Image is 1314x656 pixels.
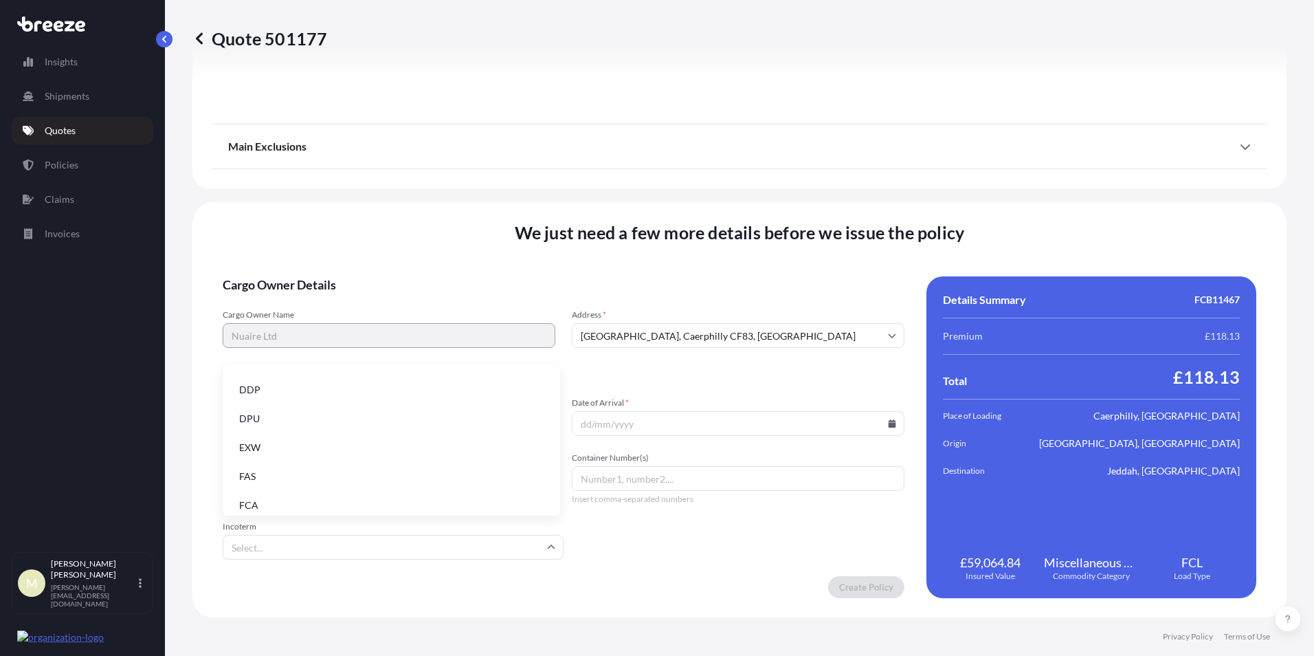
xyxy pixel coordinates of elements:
[572,323,904,348] input: Cargo owner address
[45,193,74,206] p: Claims
[1181,554,1203,571] span: FCL
[1224,631,1270,642] a: Terms of Use
[223,521,564,532] span: Incoterm
[943,374,967,388] span: Total
[12,151,153,179] a: Policies
[572,309,904,320] span: Address
[1205,329,1240,343] span: £118.13
[12,117,153,144] a: Quotes
[1194,293,1240,307] span: FCB11467
[17,631,104,644] img: organization-logo
[943,293,1026,307] span: Details Summary
[12,220,153,248] a: Invoices
[228,377,555,403] li: DDP
[839,580,893,594] p: Create Policy
[228,492,555,518] li: FCA
[45,89,89,103] p: Shipments
[572,452,904,463] span: Container Number(s)
[12,186,153,213] a: Claims
[223,535,564,560] input: Select...
[228,130,1251,163] div: Main Exclusions
[228,406,555,432] li: DPU
[943,464,1020,478] span: Destination
[192,28,327,50] p: Quote 501177
[223,309,555,320] span: Cargo Owner Name
[228,463,555,490] li: FAS
[1173,366,1240,388] span: £118.13
[1093,409,1240,423] span: Caerphilly, [GEOGRAPHIC_DATA]
[223,364,904,381] span: Shipment details
[45,55,78,69] p: Insights
[943,409,1020,423] span: Place of Loading
[26,576,38,590] span: M
[828,576,904,598] button: Create Policy
[45,158,78,172] p: Policies
[943,329,983,343] span: Premium
[1044,554,1139,571] span: Miscellaneous Manufactured Articles
[228,140,307,153] span: Main Exclusions
[51,583,136,608] p: [PERSON_NAME][EMAIL_ADDRESS][DOMAIN_NAME]
[966,571,1015,582] span: Insured Value
[45,227,80,241] p: Invoices
[943,437,1020,450] span: Origin
[960,554,1021,571] span: £59,064.84
[12,83,153,110] a: Shipments
[228,435,555,461] li: EXW
[572,411,904,436] input: dd/mm/yyyy
[1107,464,1240,478] span: Jeddah, [GEOGRAPHIC_DATA]
[515,221,965,243] span: We just need a few more details before we issue the policy
[572,397,904,408] span: Date of Arrival
[1039,437,1240,450] span: [GEOGRAPHIC_DATA], [GEOGRAPHIC_DATA]
[572,494,904,505] span: Insert comma-separated numbers
[223,276,904,293] span: Cargo Owner Details
[1174,571,1210,582] span: Load Type
[51,558,136,580] p: [PERSON_NAME] [PERSON_NAME]
[1163,631,1213,642] a: Privacy Policy
[1053,571,1130,582] span: Commodity Category
[572,466,904,491] input: Number1, number2,...
[12,48,153,76] a: Insights
[45,124,76,138] p: Quotes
